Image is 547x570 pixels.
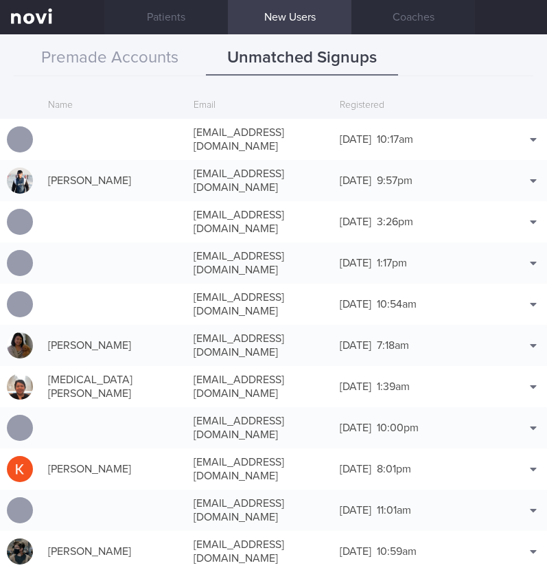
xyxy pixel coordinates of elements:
[377,134,413,145] span: 10:17am
[41,455,187,483] div: [PERSON_NAME]
[340,258,371,269] span: [DATE]
[206,41,398,76] button: Unmatched Signups
[187,201,332,242] div: [EMAIL_ADDRESS][DOMAIN_NAME]
[340,505,371,516] span: [DATE]
[41,332,187,359] div: [PERSON_NAME]
[377,299,417,310] span: 10:54am
[377,422,419,433] span: 10:00pm
[187,119,332,160] div: [EMAIL_ADDRESS][DOMAIN_NAME]
[377,258,407,269] span: 1:17pm
[187,366,332,407] div: [EMAIL_ADDRESS][DOMAIN_NAME]
[187,490,332,531] div: [EMAIL_ADDRESS][DOMAIN_NAME]
[377,546,417,557] span: 10:59am
[377,505,411,516] span: 11:01am
[14,41,206,76] button: Premade Accounts
[41,167,187,194] div: [PERSON_NAME]
[340,175,371,186] span: [DATE]
[41,538,187,565] div: [PERSON_NAME]
[340,464,371,475] span: [DATE]
[187,325,332,366] div: [EMAIL_ADDRESS][DOMAIN_NAME]
[340,340,371,351] span: [DATE]
[340,299,371,310] span: [DATE]
[187,160,332,201] div: [EMAIL_ADDRESS][DOMAIN_NAME]
[340,134,371,145] span: [DATE]
[377,464,411,475] span: 8:01pm
[187,407,332,448] div: [EMAIL_ADDRESS][DOMAIN_NAME]
[377,340,409,351] span: 7:18am
[340,216,371,227] span: [DATE]
[377,381,410,392] span: 1:39am
[41,366,187,407] div: [MEDICAL_DATA][PERSON_NAME]
[187,93,332,119] div: Email
[377,216,413,227] span: 3:26pm
[340,381,371,392] span: [DATE]
[340,546,371,557] span: [DATE]
[187,448,332,490] div: [EMAIL_ADDRESS][DOMAIN_NAME]
[187,242,332,284] div: [EMAIL_ADDRESS][DOMAIN_NAME]
[340,422,371,433] span: [DATE]
[377,175,412,186] span: 9:57pm
[333,93,478,119] div: Registered
[187,284,332,325] div: [EMAIL_ADDRESS][DOMAIN_NAME]
[41,93,187,119] div: Name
